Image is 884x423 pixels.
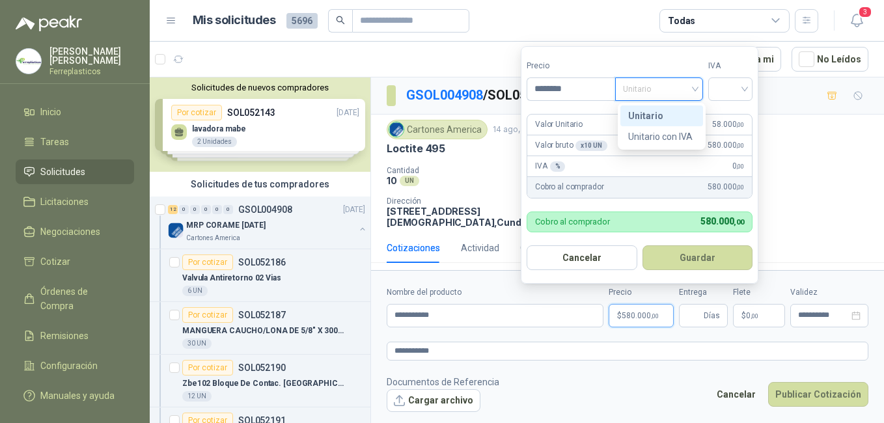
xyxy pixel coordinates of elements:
[212,205,222,214] div: 0
[746,312,758,320] span: 0
[182,377,344,390] p: Zbe102 Bloque De Contac. [GEOGRAPHIC_DATA]
[40,225,100,239] span: Negociaciones
[792,47,868,72] button: No Leídos
[710,382,763,407] button: Cancelar
[751,312,758,320] span: ,00
[40,284,122,313] span: Órdenes de Compra
[387,142,445,156] p: Loctite 495
[16,219,134,244] a: Negociaciones
[708,60,753,72] label: IVA
[150,249,370,302] a: Por cotizarSOL052186Valvula Antiretorno 02 Vias6 UN
[182,272,281,284] p: Valvula Antiretorno 02 Vias
[461,241,499,255] div: Actividad
[712,118,744,131] span: 58.000
[387,175,397,186] p: 10
[343,204,365,216] p: [DATE]
[736,163,744,170] span: ,00
[336,16,345,25] span: search
[700,216,744,226] span: 580.000
[238,363,286,372] p: SOL052190
[736,184,744,191] span: ,00
[387,241,440,255] div: Cotizaciones
[704,305,720,327] span: Días
[186,233,240,243] p: Cartones America
[190,205,200,214] div: 0
[389,122,404,137] img: Company Logo
[40,359,98,373] span: Configuración
[40,105,61,119] span: Inicio
[186,219,266,232] p: MRP CORAME [DATE]
[150,172,370,197] div: Solicitudes de tus compradores
[622,312,659,320] span: 580.000
[182,360,233,375] div: Por cotizar
[575,141,607,151] div: x 10 UN
[609,286,674,299] label: Precio
[400,176,419,186] div: UN
[406,87,483,103] a: GSOL004908
[16,383,134,408] a: Manuales y ayuda
[527,60,615,72] label: Precio
[16,100,134,124] a: Inicio
[182,286,208,296] div: 6 UN
[708,139,744,152] span: 580.000
[16,323,134,348] a: Remisiones
[642,245,753,270] button: Guardar
[16,189,134,214] a: Licitaciones
[736,142,744,149] span: ,00
[193,11,276,30] h1: Mis solicitudes
[387,120,488,139] div: Cartones America
[790,286,868,299] label: Validez
[49,68,134,75] p: Ferreplasticos
[768,382,868,407] button: Publicar Cotización
[535,139,607,152] p: Valor bruto
[150,302,370,355] a: Por cotizarSOL052187MANGUERA CAUCHO/LONA DE 5/8" X 300 PSI30 UN
[668,14,695,28] div: Todas
[535,160,565,172] p: IVA
[620,126,703,147] div: Unitario con IVA
[201,205,211,214] div: 0
[40,254,70,269] span: Cotizar
[182,325,344,337] p: MANGUERA CAUCHO/LONA DE 5/8" X 300 PSI
[182,254,233,270] div: Por cotizar
[858,6,872,18] span: 3
[16,130,134,154] a: Tareas
[628,109,695,123] div: Unitario
[40,329,89,343] span: Remisiones
[527,245,637,270] button: Cancelar
[16,249,134,274] a: Cotizar
[16,159,134,184] a: Solicitudes
[535,217,610,226] p: Cobro al comprador
[387,206,566,228] p: [STREET_ADDRESS] [DEMOGRAPHIC_DATA] , Cundinamarca
[734,218,744,226] span: ,00
[16,279,134,318] a: Órdenes de Compra
[535,118,583,131] p: Valor Unitario
[387,375,499,389] p: Documentos de Referencia
[623,79,695,99] span: Unitario
[49,47,134,65] p: [PERSON_NAME] [PERSON_NAME]
[387,389,480,413] button: Cargar archivo
[520,241,573,255] div: Comentarios
[845,9,868,33] button: 3
[741,312,746,320] span: $
[286,13,318,29] span: 5696
[182,307,233,323] div: Por cotizar
[238,205,292,214] p: GSOL004908
[238,310,286,320] p: SOL052187
[168,202,368,243] a: 12 0 0 0 0 0 GSOL004908[DATE] Company LogoMRP CORAME [DATE]Cartones America
[182,338,212,349] div: 30 UN
[651,312,659,320] span: ,00
[40,135,69,149] span: Tareas
[493,124,541,136] p: 14 ago, 2025
[40,389,115,403] span: Manuales y ayuda
[179,205,189,214] div: 0
[168,205,178,214] div: 12
[736,121,744,128] span: ,00
[223,205,233,214] div: 0
[550,161,566,172] div: %
[628,130,695,144] div: Unitario con IVA
[155,83,365,92] button: Solicitudes de nuevos compradores
[238,258,286,267] p: SOL052186
[387,286,603,299] label: Nombre del producto
[40,195,89,209] span: Licitaciones
[732,160,744,172] span: 0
